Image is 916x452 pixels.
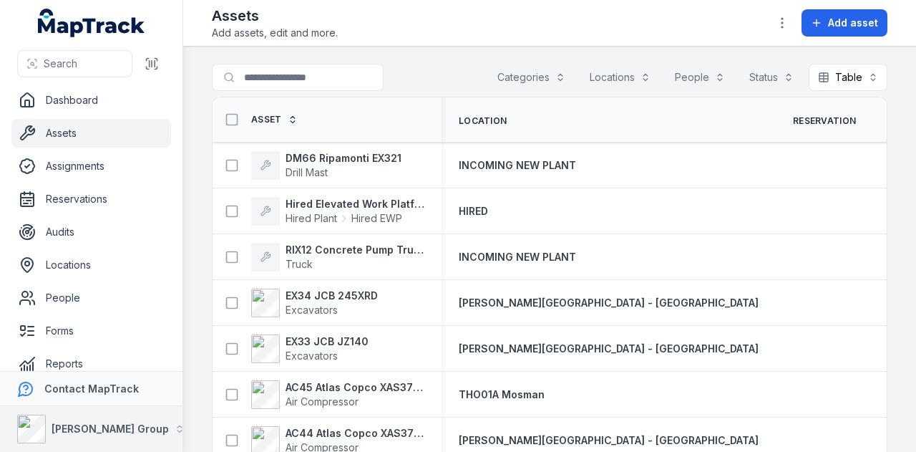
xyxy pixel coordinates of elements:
[11,86,171,115] a: Dashboard
[488,64,575,91] button: Categories
[459,342,759,355] span: [PERSON_NAME][GEOGRAPHIC_DATA] - [GEOGRAPHIC_DATA]
[459,159,576,171] span: INCOMING NEW PLANT
[286,380,424,395] strong: AC45 Atlas Copco XAS375TA
[286,211,337,226] span: Hired Plant
[286,289,378,303] strong: EX34 JCB 245XRD
[828,16,878,30] span: Add asset
[286,243,424,257] strong: RIX12 Concrete Pump Truck
[11,218,171,246] a: Audits
[17,50,132,77] button: Search
[459,158,576,173] a: INCOMING NEW PLANT
[801,9,887,37] button: Add asset
[459,296,759,310] a: [PERSON_NAME][GEOGRAPHIC_DATA] - [GEOGRAPHIC_DATA]
[251,114,298,125] a: Asset
[286,166,328,178] span: Drill Mast
[286,395,359,408] span: Air Compressor
[286,335,369,349] strong: EX33 JCB JZ140
[666,64,734,91] button: People
[286,151,401,165] strong: DM66 Ripamonti EX321
[251,289,378,317] a: EX34 JCB 245XRDExcavators
[251,243,424,271] a: RIX12 Concrete Pump TruckTruck
[251,335,369,363] a: EX33 JCB JZ140Excavators
[459,204,488,218] a: HIRED
[793,115,856,127] span: Reservation
[286,258,313,270] span: Truck
[11,350,171,378] a: Reports
[11,317,171,345] a: Forms
[44,383,139,395] strong: Contact MapTrack
[251,197,424,226] a: Hired Elevated Work PlatformHired PlantHired EWP
[38,9,145,37] a: MapTrack
[11,284,171,312] a: People
[11,251,171,279] a: Locations
[251,380,424,409] a: AC45 Atlas Copco XAS375TAAir Compressor
[459,434,759,446] span: [PERSON_NAME][GEOGRAPHIC_DATA] - [GEOGRAPHIC_DATA]
[459,388,545,400] span: THO01A Mosman
[286,426,424,441] strong: AC44 Atlas Copco XAS375TA
[286,197,424,211] strong: Hired Elevated Work Platform
[459,115,507,127] span: Location
[212,26,338,40] span: Add assets, edit and more.
[251,114,282,125] span: Asset
[459,205,488,217] span: HIRED
[809,64,887,91] button: Table
[459,297,759,309] span: [PERSON_NAME][GEOGRAPHIC_DATA] - [GEOGRAPHIC_DATA]
[459,251,576,263] span: INCOMING NEW PLANT
[11,119,171,148] a: Assets
[11,152,171,181] a: Assignments
[459,250,576,264] a: INCOMING NEW PLANT
[52,423,169,435] strong: [PERSON_NAME] Group
[286,350,338,362] span: Excavators
[11,185,171,213] a: Reservations
[251,151,401,180] a: DM66 Ripamonti EX321Drill Mast
[212,6,338,26] h2: Assets
[286,304,338,316] span: Excavators
[459,433,759,448] a: [PERSON_NAME][GEOGRAPHIC_DATA] - [GEOGRAPHIC_DATA]
[459,342,759,356] a: [PERSON_NAME][GEOGRAPHIC_DATA] - [GEOGRAPHIC_DATA]
[580,64,660,91] button: Locations
[351,211,402,226] span: Hired EWP
[459,388,545,402] a: THO01A Mosman
[740,64,803,91] button: Status
[44,57,77,71] span: Search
